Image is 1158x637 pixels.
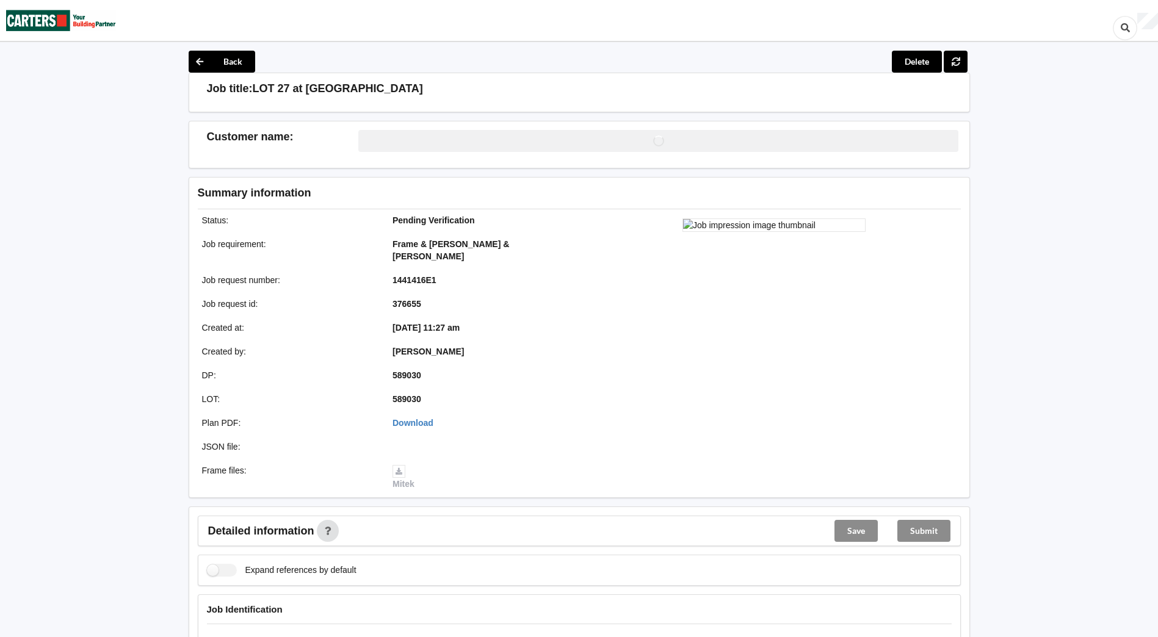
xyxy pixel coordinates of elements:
img: Carters [6,1,116,40]
div: Job requirement : [194,238,385,262]
div: DP : [194,369,385,381]
div: Status : [194,214,385,226]
b: 589030 [393,394,421,404]
button: Delete [892,51,942,73]
div: Job request id : [194,298,385,310]
div: Created by : [194,345,385,358]
span: Detailed information [208,525,314,536]
h3: Job title: [207,82,253,96]
div: JSON file : [194,441,385,453]
b: 1441416E1 [393,275,436,285]
h3: Summary information [198,186,766,200]
b: Pending Verification [393,215,475,225]
div: Job request number : [194,274,385,286]
h4: Job Identification [207,603,952,615]
label: Expand references by default [207,564,356,577]
a: Mitek [393,466,414,489]
button: Back [189,51,255,73]
a: Download [393,418,433,428]
h3: LOT 27 at [GEOGRAPHIC_DATA] [253,82,423,96]
div: Plan PDF : [194,417,385,429]
div: Frame files : [194,464,385,490]
h3: Customer name : [207,130,359,144]
b: 376655 [393,299,421,309]
b: [DATE] 11:27 am [393,323,460,333]
b: 589030 [393,370,421,380]
b: [PERSON_NAME] [393,347,464,356]
div: User Profile [1137,13,1158,30]
div: Created at : [194,322,385,334]
img: Job impression image thumbnail [682,218,866,232]
b: Frame & [PERSON_NAME] & [PERSON_NAME] [393,239,509,261]
div: LOT : [194,393,385,405]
